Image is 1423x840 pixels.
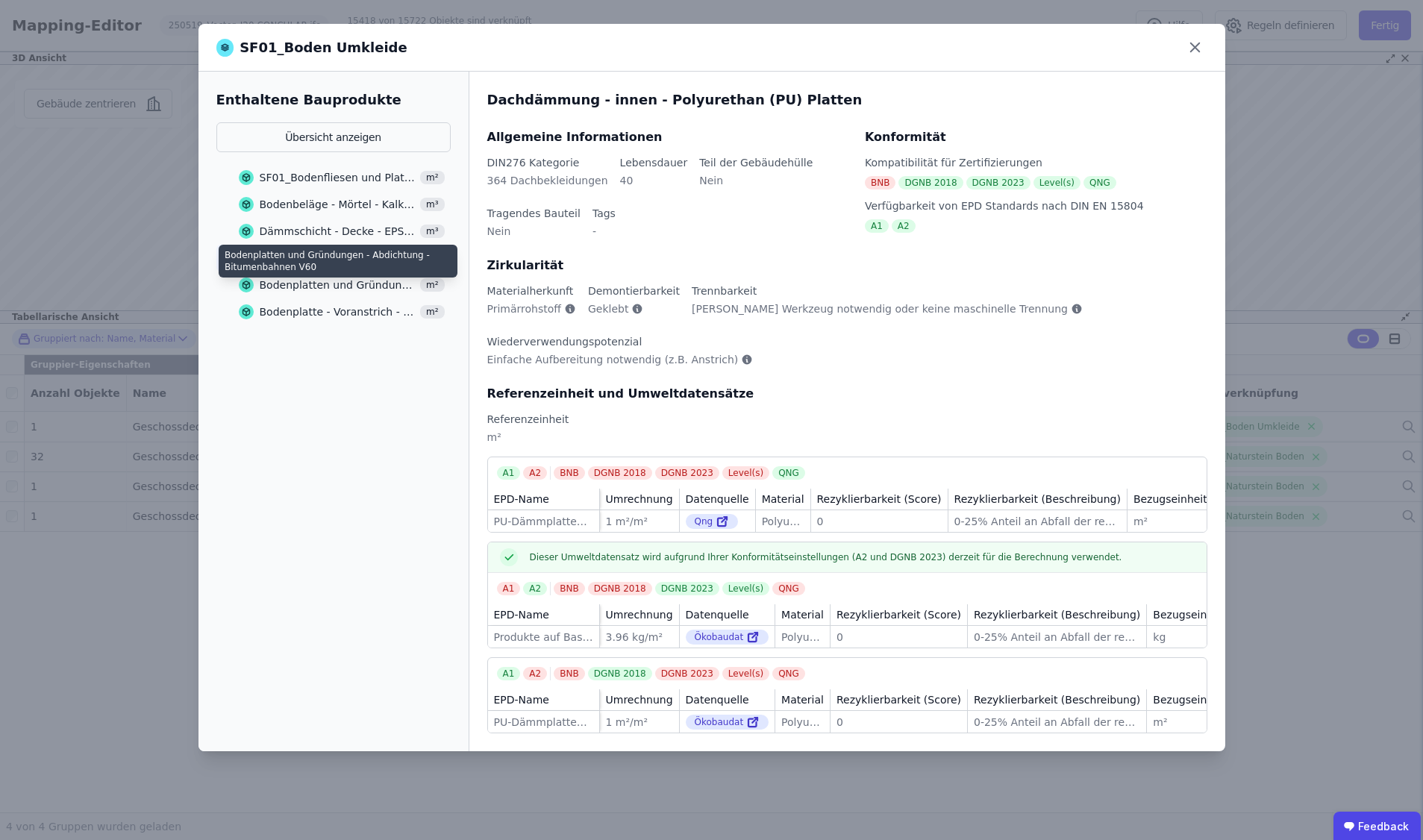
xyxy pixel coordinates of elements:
div: Referenzeinheit und Umweltdatensätze [487,385,1207,403]
div: Rezyklierbarkeit (Score) [836,607,961,622]
div: Produkte auf Basis Polyurethan oder silanmodifiziertem Polymer, Gruppe 3 [494,630,593,645]
div: 1 m²/m² [606,514,673,529]
div: 364 Dachbekleidungen [487,173,608,200]
div: QNG [772,582,805,595]
div: A1 [497,466,521,480]
div: DGNB 2023 [655,466,719,480]
div: DGNB 2018 [588,582,652,595]
div: Kompatibilität für Zertifizierungen [865,155,1207,170]
div: DGNB 2018 [588,667,652,680]
div: A1 [865,219,889,233]
div: 0 [836,630,961,645]
div: Tags [592,206,616,221]
div: DGNB 2023 [655,582,719,595]
span: m³ [420,225,445,238]
div: Datenquelle [686,692,749,707]
div: DGNB 2023 [655,667,719,680]
div: BNB [865,176,895,189]
span: Einfache Aufbereitung notwendig (z.B. Anstrich) [487,352,739,367]
div: BNB [554,667,584,680]
div: 0-25% Anteil an Abfall der recycled wird [954,514,1121,529]
div: Bodenplatten und Gründungen - Abdichtung - Bitumenbahnen V60 [260,278,416,292]
div: Material [781,692,824,707]
div: Umrechnung [606,492,673,507]
div: A2 [523,582,547,595]
div: 3.96 kg/m² [606,630,673,645]
div: Zirkularität [487,257,1207,275]
div: Dachdämmung - innen - Polyurethan (PU) Platten [260,251,416,266]
div: Nein [487,224,581,251]
div: Materialherkunft [487,283,576,298]
div: Nein [699,173,813,200]
div: Rezyklierbarkeit (Score) [817,492,942,507]
div: Material [781,607,824,622]
div: 1 m²/m² [606,715,673,730]
span: [PERSON_NAME] Werkzeug notwendig oder keine maschinelle Trennung [692,301,1068,316]
div: Polyurethan (PU) [781,630,824,645]
div: Rezyklierbarkeit (Beschreibung) [974,607,1140,622]
div: SF01_Bodenfliesen und Platten - Keramik allgemein Gründung [260,170,416,185]
div: Dachdämmung - innen - Polyurethan (PU) Platten [487,90,1207,110]
span: m³ [420,198,445,211]
div: Qng [686,514,739,529]
div: Allgemeine Informationen [487,128,848,146]
span: m² [420,251,445,265]
div: Konformität [865,128,1207,146]
span: Geklebt [588,301,628,316]
span: SF01_Boden Umkleide [240,37,407,58]
div: DGNB 2023 [966,176,1030,189]
div: Referenzeinheit [487,412,1207,427]
div: BNB [554,582,584,595]
div: BNB [554,466,584,480]
div: Bezugseinheit [1153,607,1227,622]
div: Bezugseinheit [1153,692,1227,707]
div: Demontierbarkeit [588,283,680,298]
div: PU-Dämmplatten aus Blockschaumstoff [494,715,593,730]
div: QNG [772,466,805,480]
div: A2 [523,667,547,680]
div: DGNB 2018 [588,466,652,480]
div: Ökobaudat [686,715,769,730]
div: Material [762,492,804,507]
div: QNG [772,667,805,680]
div: - [592,224,616,251]
div: Rezyklierbarkeit (Beschreibung) [954,492,1121,507]
div: kg [1153,630,1227,645]
div: Datenquelle [686,607,749,622]
div: 0-25% Anteil an Abfall der recycled wird [974,715,1140,730]
div: Tragendes Bauteil [487,206,581,221]
span: Dieser Umweltdatensatz wird aufgrund Ihrer Konformitätseinstellungen (A2 und DGNB 2023) derzeit f... [530,551,1122,563]
div: Datenquelle [686,492,749,507]
div: 0-25% Anteil an Abfall der recycled wird [974,630,1140,645]
div: QNG [1083,176,1116,189]
div: Bezugseinheit [1133,492,1207,507]
div: Trennbarkeit [692,283,1083,298]
div: Dämmschicht - Decke - EPS (Expandiertes Polystyrol) [260,224,416,239]
div: Level(s) [722,667,769,680]
div: Umrechnung [606,607,673,622]
div: Umrechnung [606,692,673,707]
div: Bodenbeläge - Mörtel - Kalkzementmörtel [260,197,416,212]
div: A1 [497,582,521,595]
div: Bodenplatte - Voranstrich - Kunstharz [260,304,416,319]
div: m² [1153,715,1227,730]
div: Rezyklierbarkeit (Beschreibung) [974,692,1140,707]
span: m² [420,305,445,319]
div: Level(s) [722,466,769,480]
div: Level(s) [722,582,769,595]
button: Übersicht anzeigen [216,122,451,152]
div: Lebensdauer [620,155,688,170]
div: Level(s) [1033,176,1080,189]
div: DGNB 2018 [898,176,963,189]
div: 0 [817,514,942,529]
div: A2 [523,466,547,480]
span: Primärrohstoff [487,301,561,316]
div: Verfügbarkeit von EPD Standards nach DIN EN 15804 [865,198,1207,213]
div: m² [487,430,1207,457]
div: 40 [620,173,688,200]
span: m² [420,171,445,184]
div: Enthaltene Bauprodukte [216,90,451,110]
div: PU-Dämmplatten aus Blockschaumstoff [494,514,593,529]
div: Polyurethan (PU) [781,715,824,730]
div: m² [1133,514,1207,529]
